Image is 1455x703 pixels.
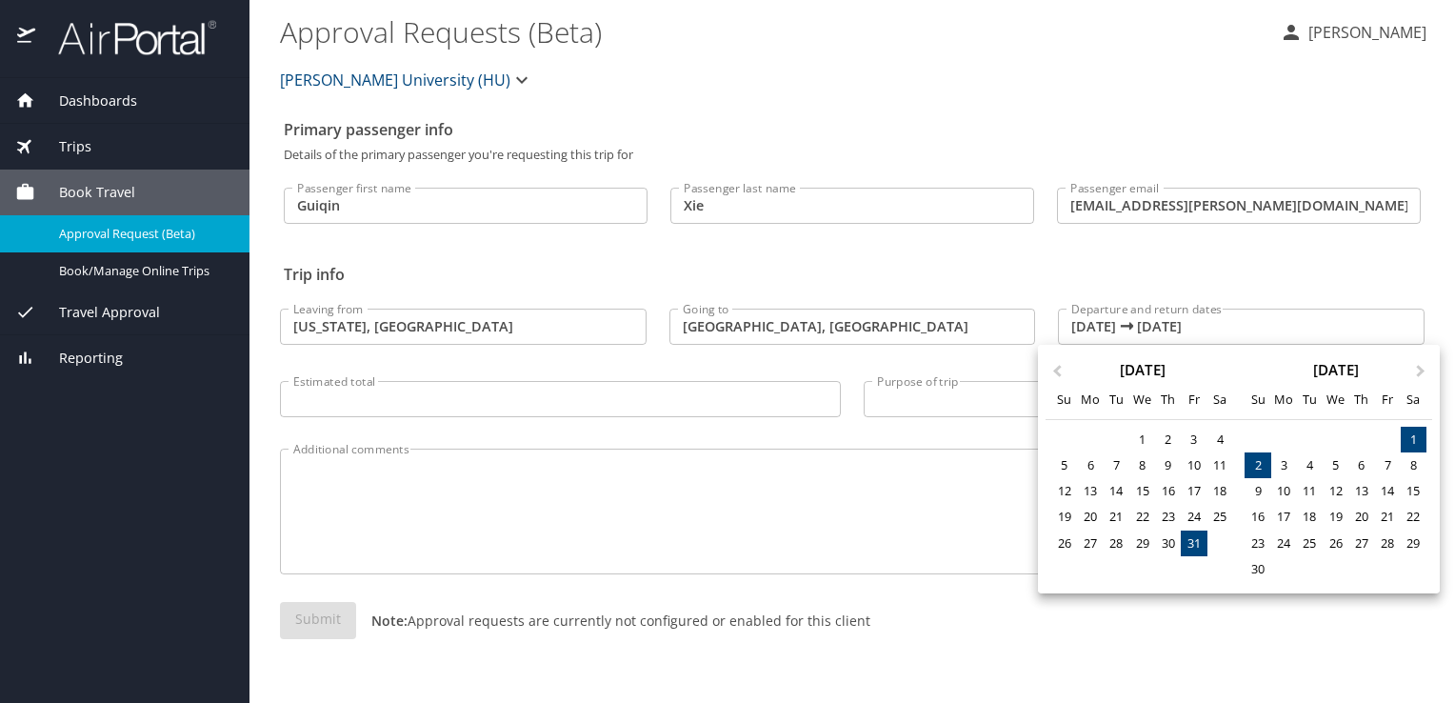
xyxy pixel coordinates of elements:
[1348,478,1374,504] div: Choose Thursday, November 13th, 2025
[1271,478,1297,504] div: Choose Monday, November 10th, 2025
[1155,504,1181,530] div: Choose Thursday, October 23rd, 2025
[1051,387,1077,412] div: Su
[1040,347,1070,377] button: Previous Month
[1271,504,1297,530] div: Choose Monday, November 17th, 2025
[1155,427,1181,452] div: Choose Thursday, October 2nd, 2025
[1051,531,1077,556] div: Choose Sunday, October 26th, 2025
[1051,478,1077,504] div: Choose Sunday, October 12th, 2025
[1245,556,1270,582] div: Choose Sunday, November 30th, 2025
[1348,531,1374,556] div: Choose Thursday, November 27th, 2025
[1323,478,1348,504] div: Choose Wednesday, November 12th, 2025
[1401,427,1426,452] div: Choose Saturday, November 1st, 2025
[1271,452,1297,478] div: Choose Monday, November 3rd, 2025
[1207,387,1233,412] div: Sa
[1245,478,1270,504] div: Choose Sunday, November 9th, 2025
[1078,387,1104,412] div: Mo
[1401,478,1426,504] div: Choose Saturday, November 15th, 2025
[1155,478,1181,504] div: Choose Thursday, October 16th, 2025
[1374,531,1400,556] div: Choose Friday, November 28th, 2025
[1245,504,1270,530] div: Choose Sunday, November 16th, 2025
[1181,452,1206,478] div: Choose Friday, October 10th, 2025
[1245,427,1425,582] div: month 2025-11
[1129,531,1155,556] div: Choose Wednesday, October 29th, 2025
[1239,363,1432,377] div: [DATE]
[1181,427,1206,452] div: Choose Friday, October 3rd, 2025
[1374,478,1400,504] div: Choose Friday, November 14th, 2025
[1046,363,1239,377] div: [DATE]
[1323,452,1348,478] div: Choose Wednesday, November 5th, 2025
[1129,504,1155,530] div: Choose Wednesday, October 22nd, 2025
[1104,452,1129,478] div: Choose Tuesday, October 7th, 2025
[1104,387,1129,412] div: Tu
[1181,478,1206,504] div: Choose Friday, October 17th, 2025
[1155,452,1181,478] div: Choose Thursday, October 9th, 2025
[1155,387,1181,412] div: Th
[1401,387,1426,412] div: Sa
[1051,427,1232,569] div: month 2025-10
[1271,531,1297,556] div: Choose Monday, November 24th, 2025
[1271,387,1297,412] div: Mo
[1407,347,1438,377] button: Next Month
[1181,531,1206,556] div: Choose Friday, October 31st, 2025
[1297,504,1323,530] div: Choose Tuesday, November 18th, 2025
[1155,531,1181,556] div: Choose Thursday, October 30th, 2025
[1104,504,1129,530] div: Choose Tuesday, October 21st, 2025
[1207,504,1233,530] div: Choose Saturday, October 25th, 2025
[1374,504,1400,530] div: Choose Friday, November 21st, 2025
[1078,531,1104,556] div: Choose Monday, October 27th, 2025
[1297,478,1323,504] div: Choose Tuesday, November 11th, 2025
[1051,452,1077,478] div: Choose Sunday, October 5th, 2025
[1245,531,1270,556] div: Choose Sunday, November 23rd, 2025
[1323,387,1348,412] div: We
[1078,478,1104,504] div: Choose Monday, October 13th, 2025
[1104,531,1129,556] div: Choose Tuesday, October 28th, 2025
[1207,478,1233,504] div: Choose Saturday, October 18th, 2025
[1129,387,1155,412] div: We
[1078,504,1104,530] div: Choose Monday, October 20th, 2025
[1129,478,1155,504] div: Choose Wednesday, October 15th, 2025
[1323,504,1348,530] div: Choose Wednesday, November 19th, 2025
[1323,531,1348,556] div: Choose Wednesday, November 26th, 2025
[1297,387,1323,412] div: Tu
[1245,387,1270,412] div: Su
[1348,387,1374,412] div: Th
[1129,452,1155,478] div: Choose Wednesday, October 8th, 2025
[1245,452,1270,478] div: Choose Sunday, November 2nd, 2025
[1374,452,1400,478] div: Choose Friday, November 7th, 2025
[1104,478,1129,504] div: Choose Tuesday, October 14th, 2025
[1401,452,1426,478] div: Choose Saturday, November 8th, 2025
[1401,531,1426,556] div: Choose Saturday, November 29th, 2025
[1181,504,1206,530] div: Choose Friday, October 24th, 2025
[1129,427,1155,452] div: Choose Wednesday, October 1st, 2025
[1401,504,1426,530] div: Choose Saturday, November 22nd, 2025
[1348,452,1374,478] div: Choose Thursday, November 6th, 2025
[1207,427,1233,452] div: Choose Saturday, October 4th, 2025
[1348,504,1374,530] div: Choose Thursday, November 20th, 2025
[1374,387,1400,412] div: Fr
[1051,504,1077,530] div: Choose Sunday, October 19th, 2025
[1297,531,1323,556] div: Choose Tuesday, November 25th, 2025
[1181,387,1206,412] div: Fr
[1297,452,1323,478] div: Choose Tuesday, November 4th, 2025
[1078,452,1104,478] div: Choose Monday, October 6th, 2025
[1207,452,1233,478] div: Choose Saturday, October 11th, 2025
